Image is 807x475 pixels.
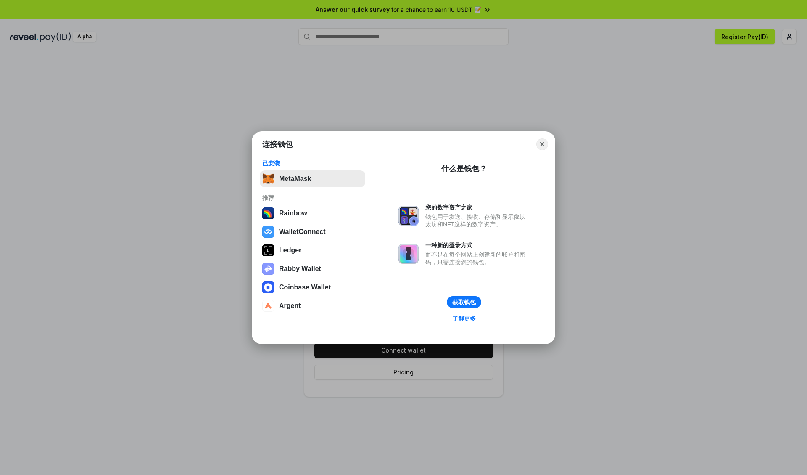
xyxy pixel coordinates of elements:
[279,284,331,291] div: Coinbase Wallet
[279,302,301,310] div: Argent
[260,170,365,187] button: MetaMask
[279,265,321,273] div: Rabby Wallet
[536,138,548,150] button: Close
[398,244,419,264] img: svg+xml,%3Csvg%20xmlns%3D%22http%3A%2F%2Fwww.w3.org%2F2000%2Fsvg%22%20fill%3D%22none%22%20viewBox...
[262,226,274,238] img: svg+xml,%3Csvg%20width%3D%2228%22%20height%3D%2228%22%20viewBox%3D%220%200%2028%2028%22%20fill%3D...
[262,194,363,202] div: 推荐
[262,207,274,219] img: svg+xml,%3Csvg%20width%3D%22120%22%20height%3D%22120%22%20viewBox%3D%220%200%20120%20120%22%20fil...
[452,315,476,322] div: 了解更多
[425,241,530,249] div: 一种新的登录方式
[447,313,481,324] a: 了解更多
[262,159,363,167] div: 已安装
[398,206,419,226] img: svg+xml,%3Csvg%20xmlns%3D%22http%3A%2F%2Fwww.w3.org%2F2000%2Fsvg%22%20fill%3D%22none%22%20viewBox...
[452,298,476,306] div: 获取钱包
[279,228,326,236] div: WalletConnect
[279,175,311,183] div: MetaMask
[447,296,481,308] button: 获取钱包
[260,260,365,277] button: Rabby Wallet
[260,242,365,259] button: Ledger
[425,251,530,266] div: 而不是在每个网站上创建新的账户和密码，只需连接您的钱包。
[262,263,274,275] img: svg+xml,%3Csvg%20xmlns%3D%22http%3A%2F%2Fwww.w3.org%2F2000%2Fsvg%22%20fill%3D%22none%22%20viewBox...
[279,247,301,254] div: Ledger
[279,210,307,217] div: Rainbow
[260,205,365,222] button: Rainbow
[425,213,530,228] div: 钱包用于发送、接收、存储和显示像以太坊和NFT这样的数字资产。
[260,223,365,240] button: WalletConnect
[260,297,365,314] button: Argent
[425,204,530,211] div: 您的数字资产之家
[260,279,365,296] button: Coinbase Wallet
[262,244,274,256] img: svg+xml,%3Csvg%20xmlns%3D%22http%3A%2F%2Fwww.w3.org%2F2000%2Fsvg%22%20width%3D%2228%22%20height%3...
[441,164,487,174] div: 什么是钱包？
[262,300,274,312] img: svg+xml,%3Csvg%20width%3D%2228%22%20height%3D%2228%22%20viewBox%3D%220%200%2028%2028%22%20fill%3D...
[262,281,274,293] img: svg+xml,%3Csvg%20width%3D%2228%22%20height%3D%2228%22%20viewBox%3D%220%200%2028%2028%22%20fill%3D...
[262,173,274,185] img: svg+xml,%3Csvg%20fill%3D%22none%22%20height%3D%2233%22%20viewBox%3D%220%200%2035%2033%22%20width%...
[262,139,293,149] h1: 连接钱包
